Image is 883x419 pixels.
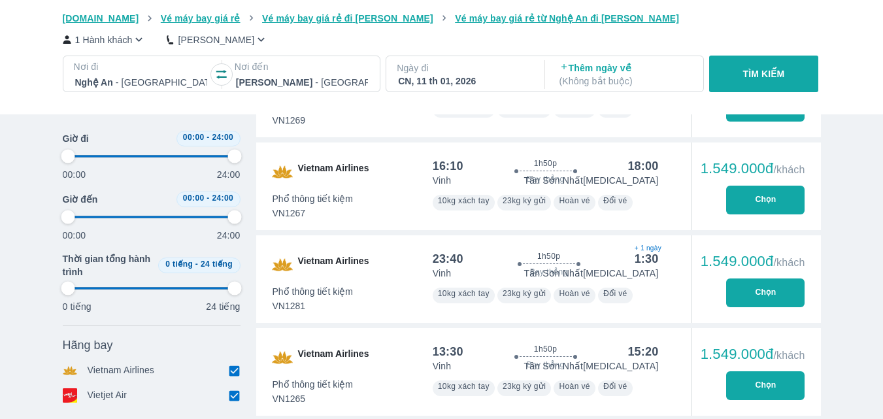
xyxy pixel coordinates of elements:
[398,75,530,88] div: CN, 11 th 01, 2026
[298,347,369,368] span: Vietnam Airlines
[165,260,193,269] span: 0 tiếng
[438,382,490,391] span: 10kg xách tay
[212,133,233,142] span: 24:00
[726,186,805,214] button: Chọn
[88,388,127,403] p: Vietjet Air
[726,278,805,307] button: Chọn
[635,251,659,267] div: 1:30
[537,251,560,261] span: 1h50p
[773,350,805,361] span: /khách
[212,193,233,203] span: 24:00
[559,61,691,88] p: Thêm ngày về
[272,347,293,368] img: VN
[74,60,208,73] p: Nơi đi
[438,196,490,205] span: 10kg xách tay
[217,229,241,242] p: 24:00
[63,229,86,242] p: 00:00
[433,360,451,373] p: Vinh
[503,196,546,205] span: 23kg ký gửi
[701,254,805,269] div: 1.549.000đ
[433,174,451,187] p: Vinh
[88,363,155,378] p: Vietnam Airlines
[433,251,463,267] div: 23:40
[273,299,354,312] span: VN1281
[178,33,254,46] p: [PERSON_NAME]
[438,289,490,298] span: 10kg xách tay
[773,164,805,175] span: /khách
[298,161,369,182] span: Vietnam Airlines
[195,260,198,269] span: -
[273,378,354,391] span: Phổ thông tiết kiệm
[272,161,293,182] img: VN
[273,392,354,405] span: VN1265
[603,196,627,205] span: Đổi vé
[63,12,821,25] nav: breadcrumb
[63,300,92,313] p: 0 tiếng
[167,33,268,46] button: [PERSON_NAME]
[559,289,590,298] span: Hoàn vé
[433,158,463,174] div: 16:10
[726,371,805,400] button: Chọn
[559,75,691,88] p: ( Không bắt buộc )
[503,289,546,298] span: 23kg ký gửi
[433,267,451,280] p: Vinh
[455,13,679,24] span: Vé máy bay giá rẻ từ Nghệ An đi [PERSON_NAME]
[63,33,146,46] button: 1 Hành khách
[235,60,369,73] p: Nơi đến
[273,285,354,298] span: Phổ thông tiết kiệm
[603,382,627,391] span: Đổi vé
[298,254,369,275] span: Vietnam Airlines
[217,168,241,181] p: 24:00
[503,382,546,391] span: 23kg ký gửi
[206,300,240,313] p: 24 tiếng
[627,344,658,360] div: 15:20
[433,344,463,360] div: 13:30
[63,193,98,206] span: Giờ đến
[534,158,557,169] span: 1h50p
[207,133,209,142] span: -
[63,252,153,278] span: Thời gian tổng hành trình
[709,56,818,92] button: TÌM KIẾM
[773,257,805,268] span: /khách
[701,346,805,362] div: 1.549.000đ
[534,344,557,354] span: 1h50p
[397,61,531,75] p: Ngày đi
[63,337,113,353] span: Hãng bay
[183,193,205,203] span: 00:00
[75,33,133,46] p: 1 Hành khách
[743,67,785,80] p: TÌM KIẾM
[63,132,89,145] span: Giờ đi
[272,254,293,275] img: VN
[701,161,805,176] div: 1.549.000đ
[207,193,209,203] span: -
[627,158,658,174] div: 18:00
[524,360,659,373] p: Tân Sơn Nhất [MEDICAL_DATA]
[524,174,659,187] p: Tân Sơn Nhất [MEDICAL_DATA]
[559,196,590,205] span: Hoàn vé
[273,192,354,205] span: Phổ thông tiết kiệm
[63,13,139,24] span: [DOMAIN_NAME]
[559,382,590,391] span: Hoàn vé
[63,168,86,181] p: 00:00
[524,267,659,280] p: Tân Sơn Nhất [MEDICAL_DATA]
[161,13,241,24] span: Vé máy bay giá rẻ
[273,114,354,127] span: VN1269
[273,207,354,220] span: VN1267
[201,260,233,269] span: 24 tiếng
[635,243,659,254] span: + 1 ngày
[603,289,627,298] span: Đổi vé
[262,13,433,24] span: Vé máy bay giá rẻ đi [PERSON_NAME]
[183,133,205,142] span: 00:00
